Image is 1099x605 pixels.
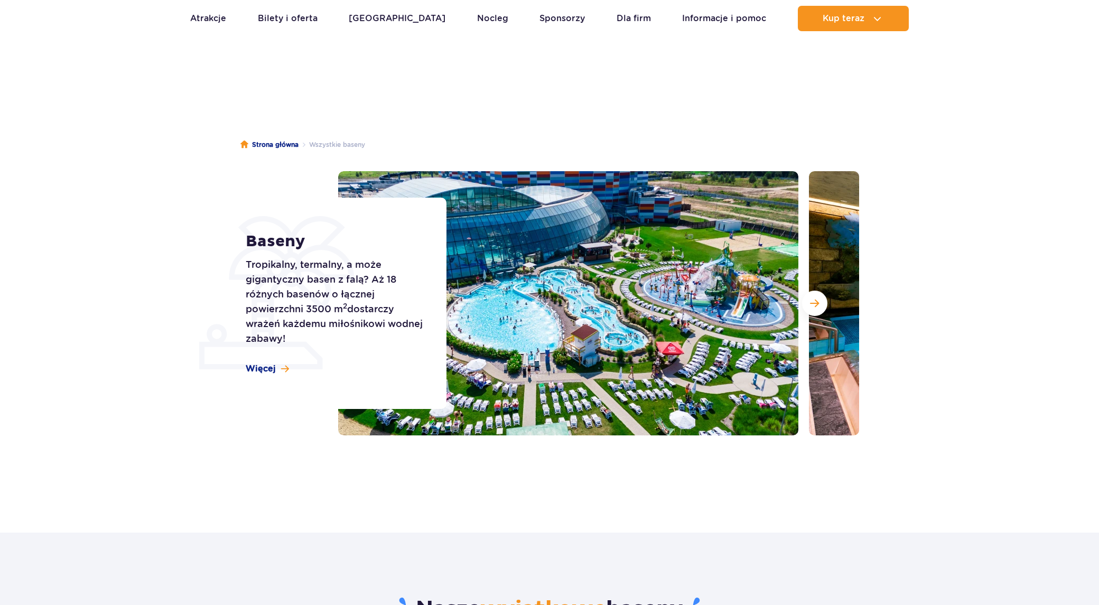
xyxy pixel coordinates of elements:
a: Dla firm [617,6,651,31]
a: Informacje i pomoc [682,6,766,31]
a: Nocleg [477,6,508,31]
a: Bilety i oferta [258,6,318,31]
a: Więcej [246,363,289,375]
a: Sponsorzy [539,6,585,31]
span: Więcej [246,363,276,375]
img: Zewnętrzna część Suntago z basenami i zjeżdżalniami, otoczona leżakami i zielenią [338,171,798,435]
a: Atrakcje [190,6,226,31]
p: Tropikalny, termalny, a może gigantyczny basen z falą? Aż 18 różnych basenów o łącznej powierzchn... [246,257,423,346]
h1: Baseny [246,232,423,251]
button: Następny slajd [802,291,827,316]
a: Strona główna [240,139,299,150]
sup: 2 [343,302,347,310]
a: [GEOGRAPHIC_DATA] [349,6,445,31]
span: Kup teraz [823,14,864,23]
button: Kup teraz [798,6,909,31]
li: Wszystkie baseny [299,139,365,150]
